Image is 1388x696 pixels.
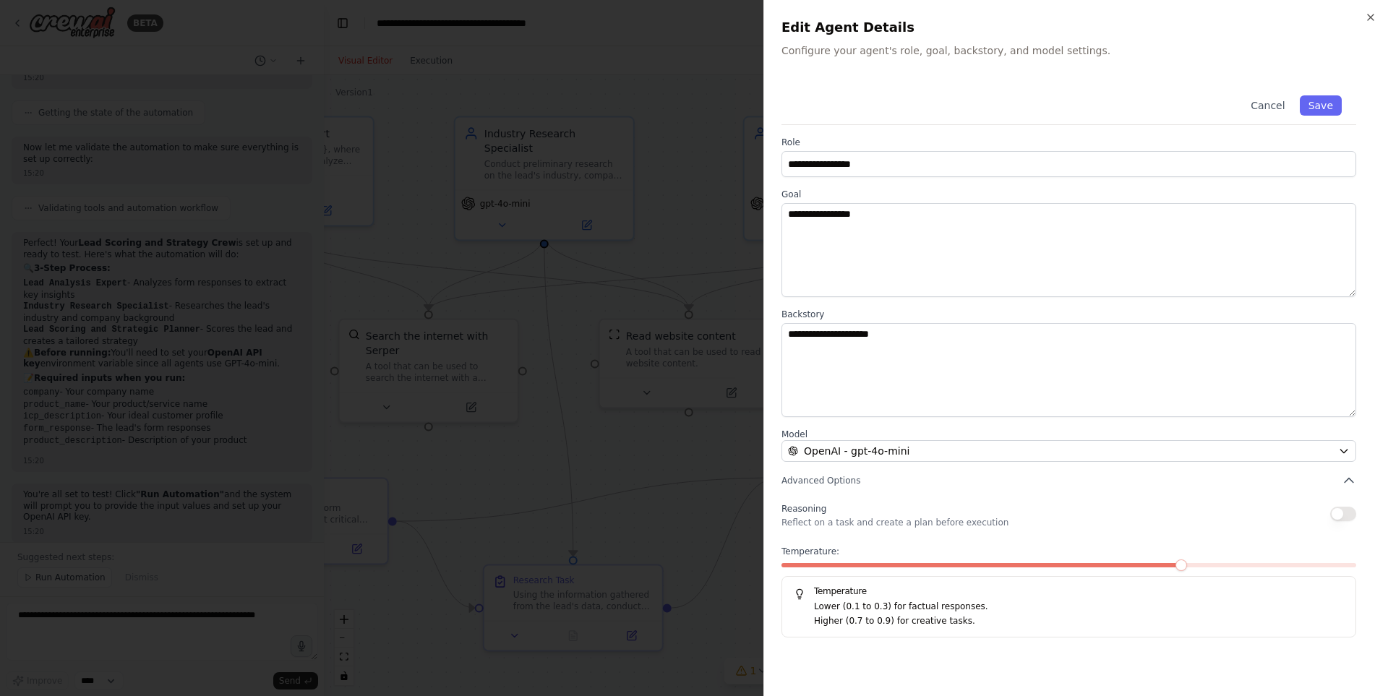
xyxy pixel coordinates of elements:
p: Reflect on a task and create a plan before execution [781,517,1008,528]
span: Reasoning [781,504,826,514]
button: Save [1300,95,1342,116]
label: Goal [781,189,1356,200]
button: Cancel [1242,95,1293,116]
label: Backstory [781,309,1356,320]
h2: Edit Agent Details [781,17,1371,38]
span: OpenAI - gpt-4o-mini [804,444,909,458]
label: Role [781,137,1356,148]
p: Lower (0.1 to 0.3) for factual responses. [814,600,1344,614]
p: Higher (0.7 to 0.9) for creative tasks. [814,614,1344,629]
h5: Temperature [794,585,1344,597]
button: Advanced Options [781,473,1356,488]
p: Configure your agent's role, goal, backstory, and model settings. [781,43,1371,58]
span: Temperature: [781,546,839,557]
span: Advanced Options [781,475,860,486]
button: OpenAI - gpt-4o-mini [781,440,1356,462]
label: Model [781,429,1356,440]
